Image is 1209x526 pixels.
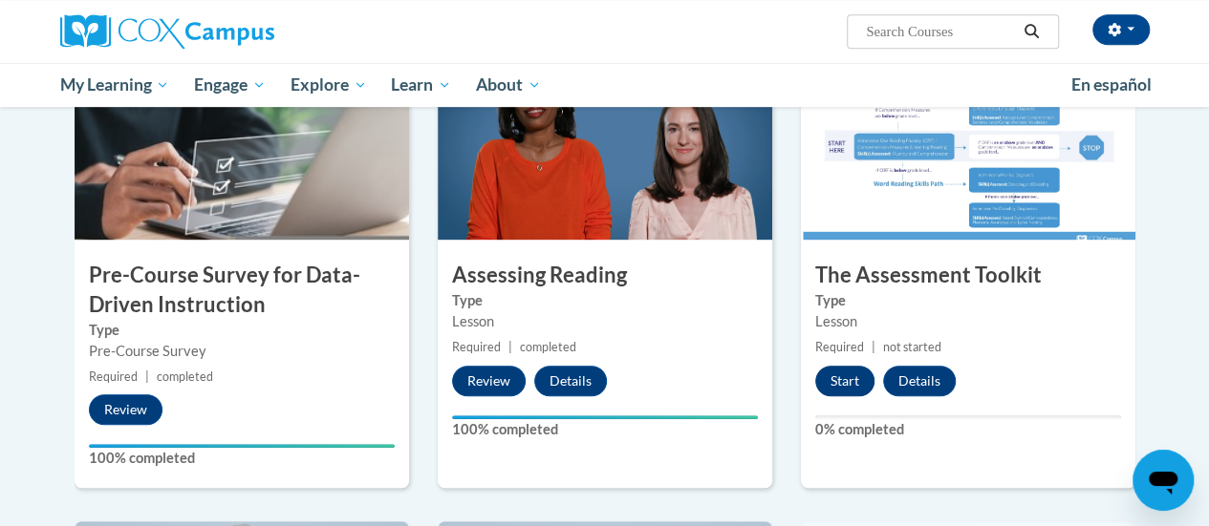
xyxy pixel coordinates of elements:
[194,74,266,96] span: Engage
[1071,74,1152,95] span: En español
[89,369,138,384] span: Required
[75,49,409,240] img: Course Image
[452,340,501,354] span: Required
[145,369,149,384] span: |
[452,311,758,332] div: Lesson
[534,366,607,396] button: Details
[48,63,183,107] a: My Learning
[883,340,941,354] span: not started
[452,290,758,311] label: Type
[1059,65,1164,105] a: En español
[60,14,274,49] img: Cox Campus
[1092,14,1150,45] button: Account Settings
[1017,20,1046,43] button: Search
[815,419,1121,440] label: 0% completed
[452,366,526,396] button: Review
[864,20,1017,43] input: Search Courses
[438,49,772,240] img: Course Image
[815,311,1121,332] div: Lesson
[438,261,772,290] h3: Assessing Reading
[378,63,464,107] a: Learn
[452,415,758,419] div: Your progress
[278,63,379,107] a: Explore
[476,74,541,96] span: About
[1133,450,1194,511] iframe: Button to launch messaging window
[157,369,213,384] span: completed
[815,290,1121,311] label: Type
[89,394,162,425] button: Review
[46,63,1164,107] div: Main menu
[89,448,395,469] label: 100% completed
[291,74,367,96] span: Explore
[182,63,278,107] a: Engage
[60,14,404,49] a: Cox Campus
[801,261,1135,290] h3: The Assessment Toolkit
[89,320,395,341] label: Type
[452,419,758,440] label: 100% completed
[89,444,395,448] div: Your progress
[464,63,553,107] a: About
[815,366,874,396] button: Start
[883,366,956,396] button: Details
[815,340,864,354] span: Required
[508,340,512,354] span: |
[89,341,395,362] div: Pre-Course Survey
[59,74,169,96] span: My Learning
[75,261,409,320] h3: Pre-Course Survey for Data-Driven Instruction
[872,340,875,354] span: |
[391,74,451,96] span: Learn
[801,49,1135,240] img: Course Image
[520,340,576,354] span: completed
